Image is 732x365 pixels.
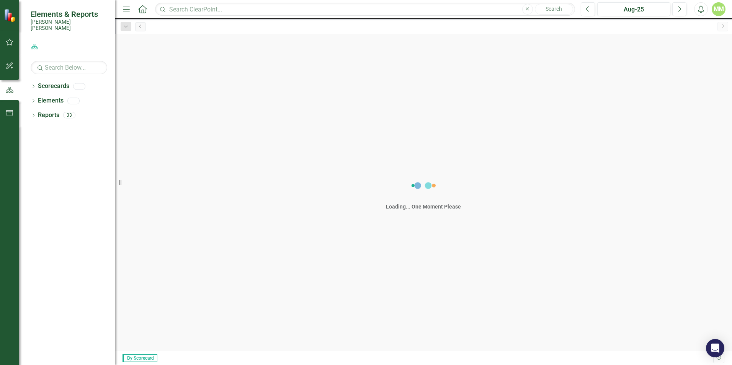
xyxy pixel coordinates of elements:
[31,10,107,19] span: Elements & Reports
[155,3,575,16] input: Search ClearPoint...
[63,112,75,119] div: 33
[31,61,107,74] input: Search Below...
[4,9,17,22] img: ClearPoint Strategy
[712,2,725,16] button: MM
[600,5,668,14] div: Aug-25
[386,203,461,210] div: Loading... One Moment Please
[706,339,724,357] div: Open Intercom Messenger
[546,6,562,12] span: Search
[597,2,670,16] button: Aug-25
[38,111,59,120] a: Reports
[31,19,107,31] small: [PERSON_NAME] [PERSON_NAME]
[535,4,573,15] button: Search
[123,354,157,362] span: By Scorecard
[38,96,64,105] a: Elements
[38,82,69,91] a: Scorecards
